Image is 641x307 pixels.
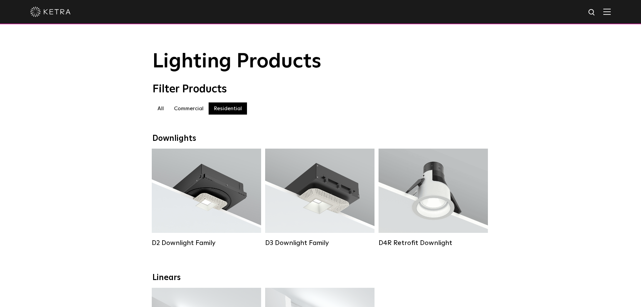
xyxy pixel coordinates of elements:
[209,102,247,115] label: Residential
[588,8,596,17] img: search icon
[152,134,489,144] div: Downlights
[379,239,488,247] div: D4R Retrofit Downlight
[30,7,71,17] img: ketra-logo-2019-white
[152,102,169,115] label: All
[152,239,261,247] div: D2 Downlight Family
[603,8,611,15] img: Hamburger%20Nav.svg
[379,149,488,250] a: D4R Retrofit Downlight Lumen Output:800Colors:White / BlackBeam Angles:15° / 25° / 40° / 60°Watta...
[152,149,261,250] a: D2 Downlight Family Lumen Output:1200Colors:White / Black / Gloss Black / Silver / Bronze / Silve...
[152,83,489,96] div: Filter Products
[265,239,375,247] div: D3 Downlight Family
[152,273,489,283] div: Linears
[169,102,209,115] label: Commercial
[265,149,375,250] a: D3 Downlight Family Lumen Output:700 / 900 / 1100Colors:White / Black / Silver / Bronze / Paintab...
[152,52,321,72] span: Lighting Products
